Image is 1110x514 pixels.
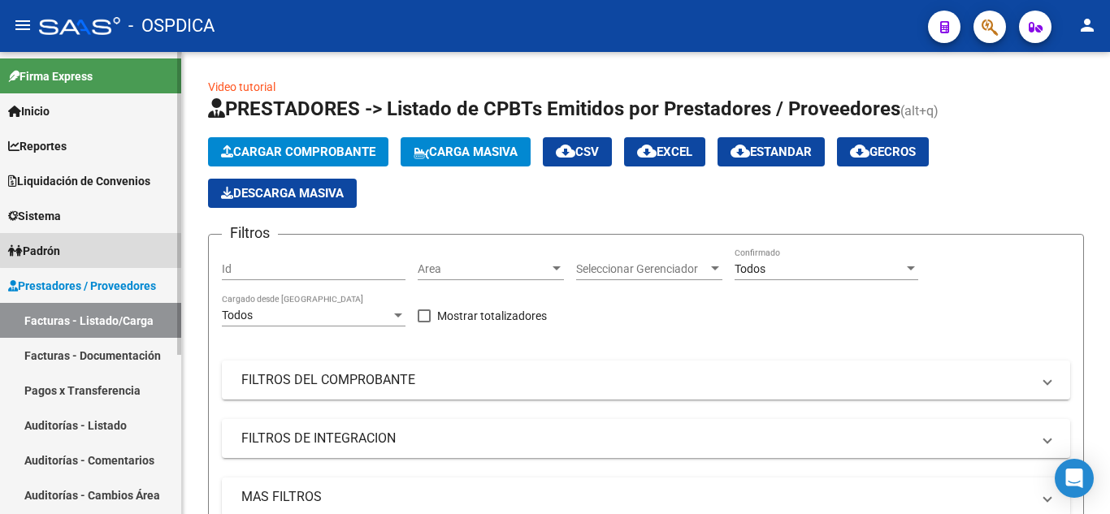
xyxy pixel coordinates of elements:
[222,222,278,244] h3: Filtros
[576,262,708,276] span: Seleccionar Gerenciador
[208,97,900,120] span: PRESTADORES -> Listado de CPBTs Emitidos por Prestadores / Proveedores
[241,488,1031,506] mat-panel-title: MAS FILTROS
[222,419,1070,458] mat-expansion-panel-header: FILTROS DE INTEGRACION
[222,309,253,322] span: Todos
[735,262,765,275] span: Todos
[8,172,150,190] span: Liquidación de Convenios
[731,145,812,159] span: Estandar
[8,102,50,120] span: Inicio
[418,262,549,276] span: Area
[718,137,825,166] button: Estandar
[8,277,156,295] span: Prestadores / Proveedores
[556,141,575,161] mat-icon: cloud_download
[437,306,547,326] span: Mostrar totalizadores
[8,242,60,260] span: Padrón
[624,137,705,166] button: EXCEL
[850,141,869,161] mat-icon: cloud_download
[221,145,375,159] span: Cargar Comprobante
[1077,15,1097,35] mat-icon: person
[543,137,612,166] button: CSV
[8,67,93,85] span: Firma Express
[221,186,344,201] span: Descarga Masiva
[241,371,1031,389] mat-panel-title: FILTROS DEL COMPROBANTE
[208,80,275,93] a: Video tutorial
[731,141,750,161] mat-icon: cloud_download
[8,137,67,155] span: Reportes
[401,137,531,166] button: Carga Masiva
[837,137,929,166] button: Gecros
[208,179,357,208] button: Descarga Masiva
[556,145,599,159] span: CSV
[900,103,939,119] span: (alt+q)
[8,207,61,225] span: Sistema
[208,137,388,166] button: Cargar Comprobante
[1055,459,1094,498] div: Open Intercom Messenger
[637,145,692,159] span: EXCEL
[128,8,215,44] span: - OSPDICA
[222,361,1070,400] mat-expansion-panel-header: FILTROS DEL COMPROBANTE
[13,15,33,35] mat-icon: menu
[414,145,518,159] span: Carga Masiva
[850,145,916,159] span: Gecros
[208,179,357,208] app-download-masive: Descarga masiva de comprobantes (adjuntos)
[241,430,1031,447] mat-panel-title: FILTROS DE INTEGRACION
[637,141,657,161] mat-icon: cloud_download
